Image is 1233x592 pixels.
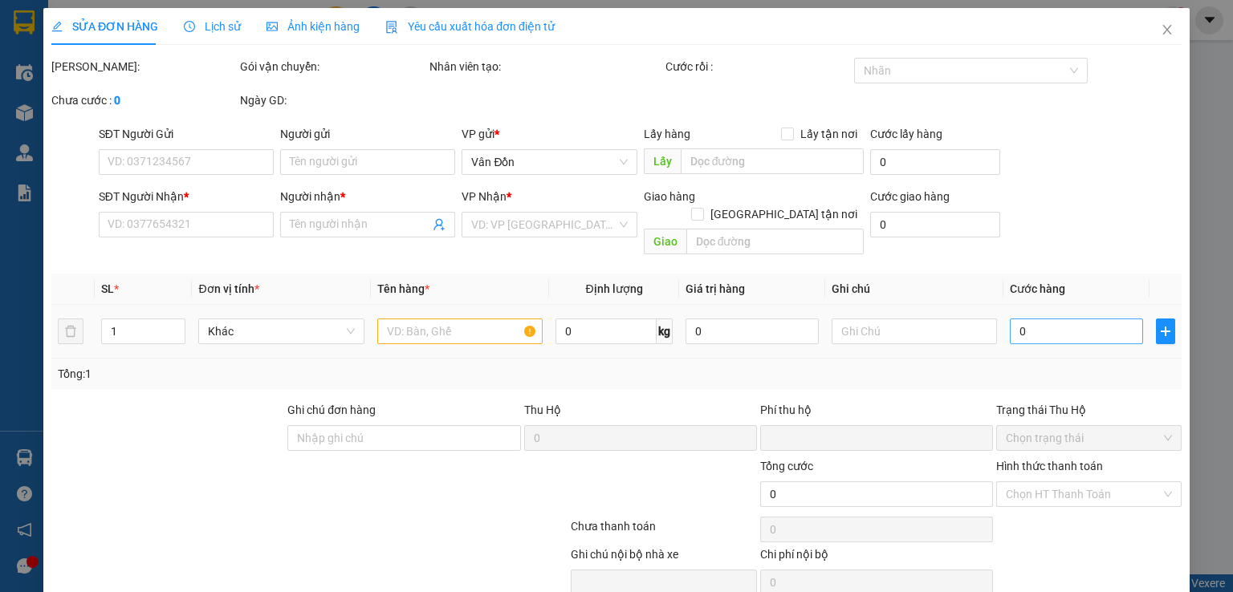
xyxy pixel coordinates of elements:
button: delete [58,318,83,344]
div: Gói vận chuyển: [240,58,425,75]
span: Vân Đồn [471,150,627,174]
span: clock-circle [184,21,195,32]
span: Lấy hàng [643,128,690,140]
div: [PERSON_NAME]: [51,58,237,75]
span: user-add [433,218,446,231]
div: VP gửi [462,125,637,143]
span: Giao [643,229,686,254]
b: 0 [114,94,120,107]
div: Chi phí nội bộ [760,545,993,570]
span: Khác [208,319,354,343]
span: plus [1157,325,1174,338]
span: Đơn vị tính [198,282,258,295]
label: Hình thức thanh toán [996,460,1103,472]
span: Lấy [643,148,680,174]
div: Chưa cước : [51,91,237,109]
div: SĐT Người Gửi [99,125,274,143]
div: Tổng: 1 [58,365,477,383]
input: VD: Bàn, Ghế [377,318,543,344]
span: Ảnh kiện hàng [267,20,360,33]
span: Thu Hộ [523,403,560,416]
div: Chưa thanh toán [569,517,758,545]
div: Nhân viên tạo: [429,58,662,75]
span: Tổng cước [760,460,813,472]
div: Trạng thái Thu Hộ [996,401,1182,419]
th: Ghi chú [825,274,1003,305]
span: [GEOGRAPHIC_DATA] tận nơi [704,205,864,223]
span: Lấy tận nơi [794,125,864,143]
span: Tên hàng [377,282,429,295]
span: Yêu cầu xuất hóa đơn điện tử [385,20,555,33]
input: Ghi Chú [832,318,997,344]
input: Ghi chú đơn hàng [287,425,520,451]
div: Ghi chú nội bộ nhà xe [571,545,756,570]
span: edit [51,21,63,32]
span: Định lượng [585,282,642,295]
span: Giá trị hàng [686,282,745,295]
div: Phí thu hộ [760,401,993,425]
div: Người nhận [280,188,455,205]
div: Người gửi [280,125,455,143]
input: Cước lấy hàng [870,149,1000,175]
span: close [1161,23,1174,36]
span: VP Nhận [462,190,507,203]
span: picture [267,21,278,32]
label: Ghi chú đơn hàng [287,403,376,416]
div: Cước rồi : [665,58,851,75]
div: SĐT Người Nhận [99,188,274,205]
input: Cước giao hàng [870,212,1000,237]
input: Dọc đường [686,229,864,254]
span: kg [657,318,673,344]
label: Cước giao hàng [870,190,950,203]
input: Dọc đường [680,148,864,174]
span: Chọn trạng thái [1006,426,1172,450]
div: Ngày GD: [240,91,425,109]
span: Giao hàng [643,190,694,203]
span: Cước hàng [1010,282,1065,295]
label: Cước lấy hàng [870,128,942,140]
img: icon [385,21,398,34]
span: SL [101,282,114,295]
span: SỬA ĐƠN HÀNG [51,20,158,33]
span: Lịch sử [184,20,241,33]
button: Close [1145,8,1190,53]
button: plus [1156,318,1175,344]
